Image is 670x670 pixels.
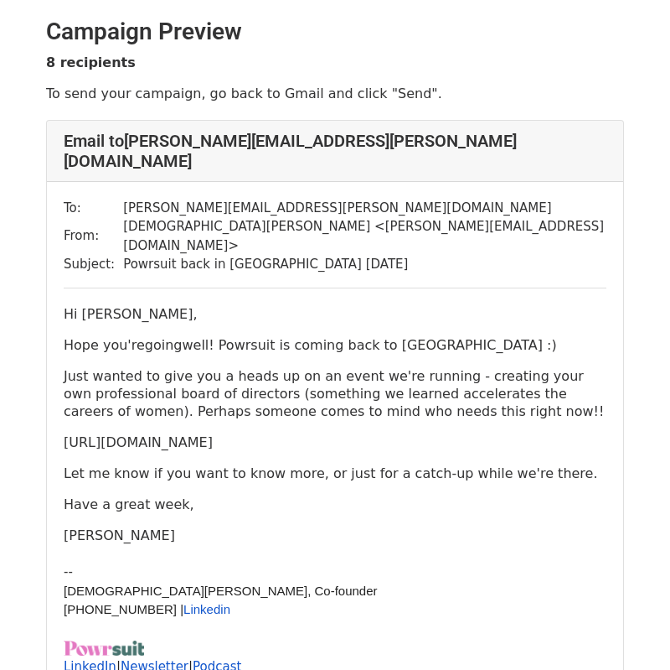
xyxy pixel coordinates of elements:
[64,584,378,617] font: [DEMOGRAPHIC_DATA][PERSON_NAME], Co-founder [PHONE_NUMBER] |
[123,199,606,218] td: [PERSON_NAME][EMAIL_ADDRESS][PERSON_NAME][DOMAIN_NAME]
[64,336,606,354] p: Hope you're well! Powrsuit is coming back to [GEOGRAPHIC_DATA] :)
[123,217,606,255] td: [DEMOGRAPHIC_DATA][PERSON_NAME] < [PERSON_NAME][EMAIL_ADDRESS][DOMAIN_NAME] >
[46,85,624,102] p: To send your campaign, go back to Gmail and click "Send".
[64,465,606,482] p: Let me know if you want to know more, or just for a catch-up while we're there.
[46,18,624,46] h2: Campaign Preview
[64,564,73,579] span: --
[64,367,606,420] p: Just wanted to give you a heads up on an event we're running - creating your own professional boa...
[64,305,606,323] p: Hi [PERSON_NAME],
[145,337,183,353] span: going
[123,255,606,274] td: Powrsuit back in [GEOGRAPHIC_DATA] [DATE]
[64,527,606,544] p: [PERSON_NAME]
[46,55,136,70] strong: 8 recipients
[64,496,606,513] p: Have a great week,
[64,641,144,655] img: AIorK4yznGyZvCXt5HaY1N7L51tVB-4Xkpec5AMS1XnemA_wLj9RCtRUG9a2pafhHdvownso-rn0Sd8
[64,131,606,171] h4: Email to [PERSON_NAME][EMAIL_ADDRESS][PERSON_NAME][DOMAIN_NAME]
[64,255,123,274] td: Subject:
[64,434,606,451] p: [URL][DOMAIN_NAME]
[183,602,230,616] a: Linkedin
[64,199,123,218] td: To:
[64,217,123,255] td: From:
